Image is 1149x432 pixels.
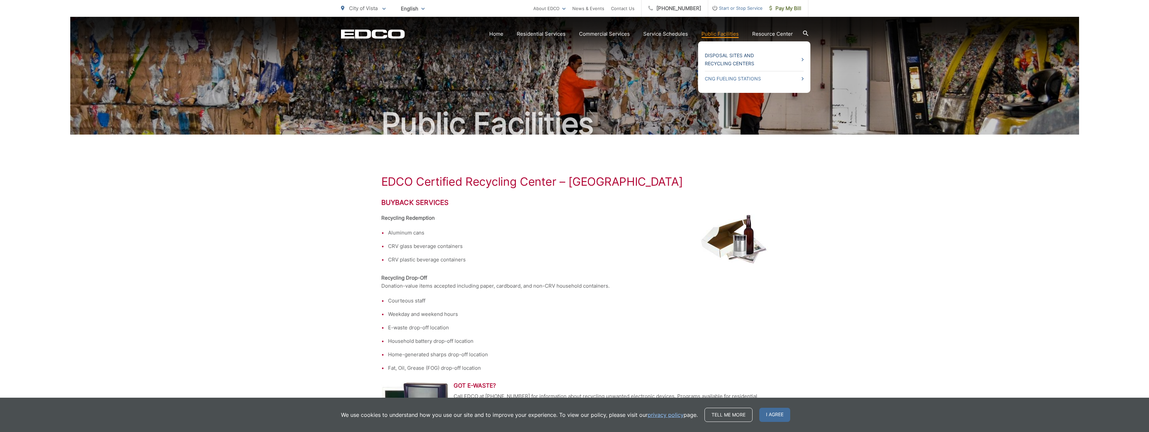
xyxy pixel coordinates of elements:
[381,199,768,207] h2: Buyback Services
[381,274,768,290] p: Donation-value items accepted including paper, cardboard, and non-CRV household containers.
[388,297,768,305] li: Courteous staff
[349,5,378,11] span: City of Vista
[752,30,793,38] a: Resource Center
[388,324,768,332] li: E-waste drop-off location
[388,229,768,237] li: Aluminum cans
[381,382,768,389] h3: Got E-Waste?
[381,382,449,420] img: TVs and computer monitors
[533,4,566,12] a: About EDCO
[489,30,503,38] a: Home
[705,75,804,83] a: CNG Fueling Stations
[701,30,739,38] a: Public Facilities
[341,411,698,419] p: We use cookies to understand how you use our site and to improve your experience. To view our pol...
[517,30,566,38] a: Residential Services
[611,4,635,12] a: Contact Us
[769,4,801,12] span: Pay My Bill
[648,411,684,419] a: privacy policy
[759,408,790,422] span: I agree
[701,214,768,264] img: Cardboard, bottles, cans, newspapers
[643,30,688,38] a: Service Schedules
[388,242,768,250] li: CRV glass beverage containers
[396,3,430,14] span: English
[381,215,435,221] strong: Recycling Redemption
[705,51,804,68] a: Disposal Sites and Recycling Centers
[341,107,808,141] h2: Public Facilities
[388,351,768,359] li: Home-generated sharps drop-off location
[579,30,630,38] a: Commercial Services
[341,29,405,39] a: EDCD logo. Return to the homepage.
[704,408,753,422] a: Tell me more
[572,4,604,12] a: News & Events
[388,337,768,345] li: Household battery drop-off location
[388,310,768,318] li: Weekday and weekend hours
[381,392,768,425] p: Call EDCO at [PHONE_NUMBER] for information about recycling unwanted electronic devices. Programs...
[381,275,427,281] strong: Recycling Drop-Off
[388,256,768,264] li: CRV plastic beverage containers
[388,364,768,372] li: Fat, Oil, Grease (FOG) drop-off location
[381,175,768,188] h1: EDCO Certified Recycling Center – [GEOGRAPHIC_DATA]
